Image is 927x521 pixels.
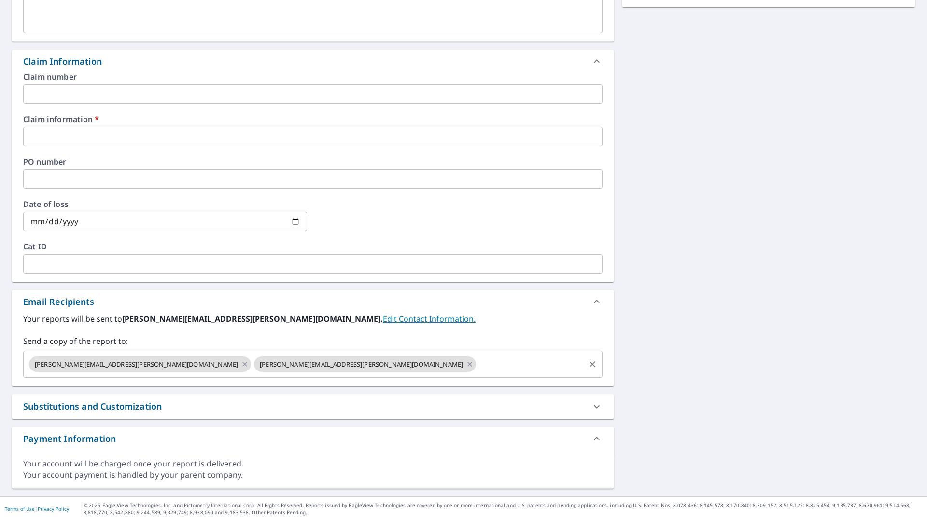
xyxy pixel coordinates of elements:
[122,314,383,324] b: [PERSON_NAME][EMAIL_ADDRESS][PERSON_NAME][DOMAIN_NAME].
[38,506,69,512] a: Privacy Policy
[254,356,476,372] div: [PERSON_NAME][EMAIL_ADDRESS][PERSON_NAME][DOMAIN_NAME]
[23,469,603,480] div: Your account payment is handled by your parent company.
[23,55,102,68] div: Claim Information
[29,360,244,369] span: [PERSON_NAME][EMAIL_ADDRESS][PERSON_NAME][DOMAIN_NAME]
[383,314,476,324] a: EditContactInfo
[254,360,469,369] span: [PERSON_NAME][EMAIL_ADDRESS][PERSON_NAME][DOMAIN_NAME]
[29,356,251,372] div: [PERSON_NAME][EMAIL_ADDRESS][PERSON_NAME][DOMAIN_NAME]
[23,458,603,469] div: Your account will be charged once your report is delivered.
[12,427,614,450] div: Payment Information
[12,394,614,419] div: Substitutions and Customization
[5,506,35,512] a: Terms of Use
[23,400,162,413] div: Substitutions and Customization
[12,50,614,73] div: Claim Information
[5,506,69,512] p: |
[23,73,603,81] label: Claim number
[23,335,603,347] label: Send a copy of the report to:
[23,158,603,165] label: PO number
[23,313,603,325] label: Your reports will be sent to
[23,243,603,250] label: Cat ID
[23,200,307,208] label: Date of loss
[23,115,603,123] label: Claim information
[23,432,116,445] div: Payment Information
[12,290,614,313] div: Email Recipients
[586,357,599,371] button: Clear
[23,295,94,308] div: Email Recipients
[84,502,922,516] p: © 2025 Eagle View Technologies, Inc. and Pictometry International Corp. All Rights Reserved. Repo...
